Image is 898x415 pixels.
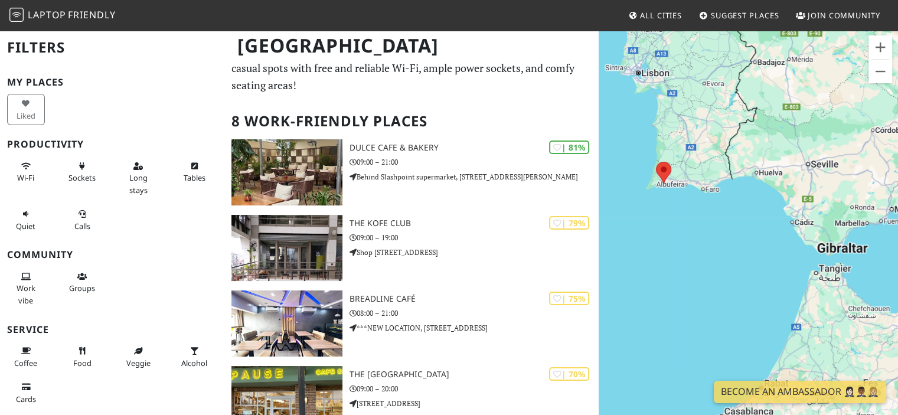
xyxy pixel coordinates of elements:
div: | 79% [549,216,589,230]
button: Calls [63,204,101,236]
span: Suggest Places [711,10,779,21]
button: Alcohol [175,341,213,372]
a: Join Community [791,5,885,26]
a: LaptopFriendly LaptopFriendly [9,5,116,26]
button: Quiet [7,204,45,236]
button: Veggie [119,341,157,372]
span: Join Community [808,10,880,21]
img: The Kofe Club [231,215,342,281]
span: Alcohol [181,358,207,368]
button: Zoom in [868,35,892,59]
span: Credit cards [16,394,36,404]
span: Group tables [69,283,95,293]
a: Suggest Places [694,5,784,26]
button: Cards [7,377,45,409]
a: All Cities [623,5,687,26]
span: Food [73,358,92,368]
h3: Community [7,249,217,260]
img: Breadline Café [231,290,342,357]
h1: [GEOGRAPHIC_DATA] [228,30,596,62]
h2: Filters [7,30,217,66]
span: Video/audio calls [74,221,90,231]
button: Long stays [119,156,157,200]
a: Dulce Cafe & Bakery | 81% Dulce Cafe & Bakery 09:00 – 21:00 Behind Slashpoint supermarket, [STREE... [224,139,599,205]
span: Coffee [14,358,37,368]
img: Dulce Cafe & Bakery [231,139,342,205]
p: 09:00 – 21:00 [350,156,599,168]
button: Groups [63,267,101,298]
span: Work-friendly tables [184,172,205,183]
h3: My Places [7,77,217,88]
a: Breadline Café | 75% Breadline Café 08:00 – 21:00 ***NEW LOCATION, [STREET_ADDRESS] [224,290,599,357]
h3: Productivity [7,139,217,150]
p: [STREET_ADDRESS] [350,398,599,409]
div: | 75% [549,292,589,305]
span: Stable Wi-Fi [17,172,34,183]
h3: Dulce Cafe & Bakery [350,143,599,153]
button: Tables [175,156,213,188]
a: Become an Ambassador 🤵🏻‍♀️🤵🏾‍♂️🤵🏼‍♀️ [714,381,886,403]
p: Behind Slashpoint supermarket, [STREET_ADDRESS][PERSON_NAME] [350,171,599,182]
span: Veggie [126,358,151,368]
button: Work vibe [7,267,45,310]
div: | 70% [549,367,589,381]
span: All Cities [640,10,682,21]
span: People working [17,283,35,305]
button: Food [63,341,101,372]
span: Long stays [129,172,148,195]
button: Wi-Fi [7,156,45,188]
span: Quiet [16,221,35,231]
p: 09:00 – 19:00 [350,232,599,243]
h2: 8 Work-Friendly Places [231,103,592,139]
button: Coffee [7,341,45,372]
img: LaptopFriendly [9,8,24,22]
p: 08:00 – 21:00 [350,308,599,319]
span: Power sockets [68,172,96,183]
span: Friendly [68,8,115,21]
p: 09:00 – 20:00 [350,383,599,394]
h3: Service [7,324,217,335]
button: Sockets [63,156,101,188]
a: The Kofe Club | 79% The Kofe Club 09:00 – 19:00 Shop [STREET_ADDRESS] [224,215,599,281]
button: Zoom out [868,60,892,83]
h3: Breadline Café [350,294,599,304]
span: Laptop [28,8,66,21]
div: | 81% [549,140,589,154]
p: ***NEW LOCATION, [STREET_ADDRESS] [350,322,599,334]
h3: The Kofe Club [350,218,599,228]
h3: The [GEOGRAPHIC_DATA] [350,370,599,380]
p: Shop [STREET_ADDRESS] [350,247,599,258]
